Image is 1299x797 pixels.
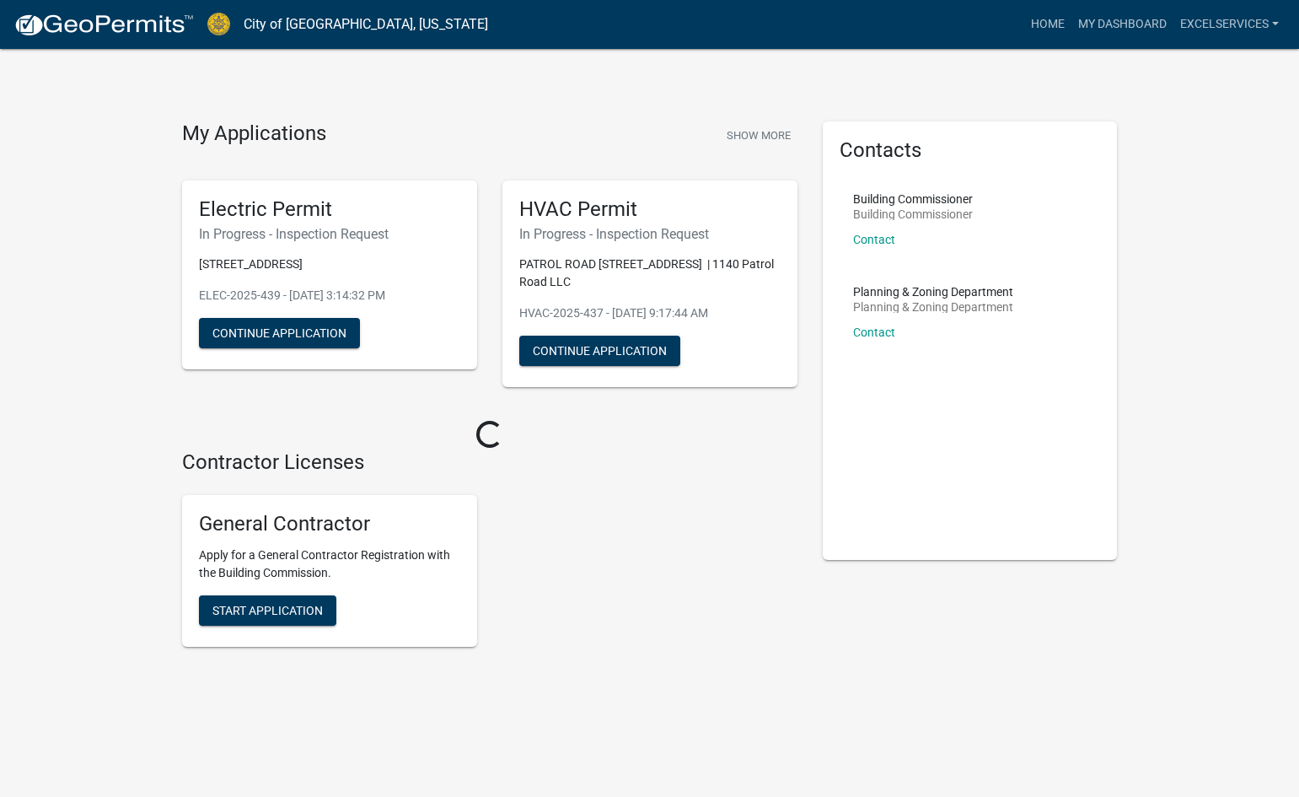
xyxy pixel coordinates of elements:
[199,512,460,536] h5: General Contractor
[519,304,781,322] p: HVAC-2025-437 - [DATE] 9:17:44 AM
[199,287,460,304] p: ELEC-2025-439 - [DATE] 3:14:32 PM
[519,226,781,242] h6: In Progress - Inspection Request
[182,450,797,475] h4: Contractor Licenses
[853,286,1013,298] p: Planning & Zoning Department
[199,547,460,582] p: Apply for a General Contractor Registration with the Building Commission.
[1173,8,1286,40] a: excelservices
[199,226,460,242] h6: In Progress - Inspection Request
[853,233,895,246] a: Contact
[244,10,488,39] a: City of [GEOGRAPHIC_DATA], [US_STATE]
[199,595,336,626] button: Start Application
[720,121,797,149] button: Show More
[519,336,680,366] button: Continue Application
[519,197,781,222] h5: HVAC Permit
[199,256,460,273] p: [STREET_ADDRESS]
[853,208,973,220] p: Building Commissioner
[199,318,360,348] button: Continue Application
[212,604,323,617] span: Start Application
[1024,8,1071,40] a: Home
[199,197,460,222] h5: Electric Permit
[519,256,781,291] p: PATROL ROAD [STREET_ADDRESS] | 1140 Patrol Road LLC
[207,13,230,35] img: City of Jeffersonville, Indiana
[1071,8,1173,40] a: My Dashboard
[853,326,895,339] a: Contact
[853,193,973,205] p: Building Commissioner
[182,121,326,147] h4: My Applications
[853,301,1013,313] p: Planning & Zoning Department
[840,138,1101,163] h5: Contacts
